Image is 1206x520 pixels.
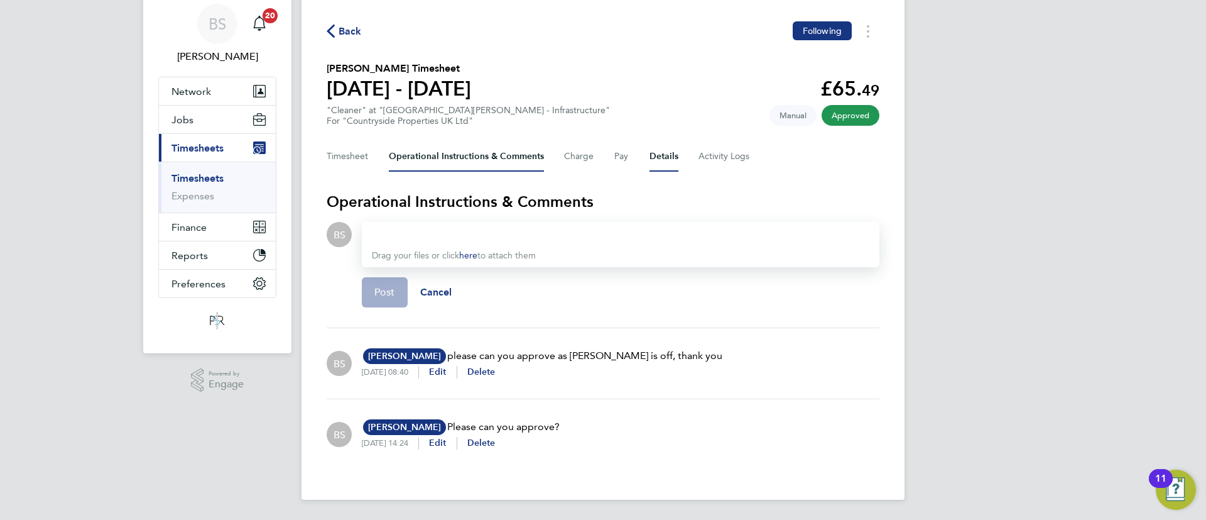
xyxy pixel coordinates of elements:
[247,4,272,44] a: 20
[339,24,362,39] span: Back
[363,419,446,435] span: [PERSON_NAME]
[429,367,447,377] span: Edit
[327,192,879,212] h3: Operational Instructions & Comments
[263,8,278,23] span: 20
[467,438,496,448] span: Delete
[769,105,817,126] span: This timesheet was manually created.
[334,228,345,241] span: BS
[327,422,352,447] div: Beth Seddon
[803,25,842,36] span: Following
[159,134,276,162] button: Timesheets
[171,250,208,262] span: Reports
[159,106,276,133] button: Jobs
[209,379,244,390] span: Engage
[327,116,610,126] div: For "Countryside Properties UK Ltd"
[171,172,224,184] a: Timesheets
[362,419,560,434] p: Please can you approve?
[158,311,276,331] a: Go to home page
[327,23,362,39] button: Back
[327,351,352,376] div: Beth Seddon
[820,77,879,101] app-decimal: £65.
[171,190,214,202] a: Expenses
[334,428,345,441] span: BS
[159,241,276,269] button: Reports
[862,81,879,99] span: 49
[857,21,879,41] button: Timesheets Menu
[159,213,276,241] button: Finance
[327,76,471,101] h1: [DATE] - [DATE]
[159,77,276,105] button: Network
[171,142,224,154] span: Timesheets
[171,278,225,290] span: Preferences
[363,348,446,364] span: [PERSON_NAME]
[408,277,465,307] button: Cancel
[209,16,226,32] span: BS
[1155,479,1166,495] div: 11
[372,250,536,261] span: Drag your files or click to attach them
[698,141,751,172] button: Activity Logs
[564,141,594,172] button: Charge
[159,162,276,213] div: Timesheets
[171,86,211,97] span: Network
[334,357,345,370] span: BS
[206,311,229,331] img: psrsolutions-logo-retina.png
[158,49,276,64] span: Beth Seddon
[158,4,276,64] a: BS[PERSON_NAME]
[429,438,447,448] span: Edit
[327,222,352,247] div: Beth Seddon
[649,141,678,172] button: Details
[171,221,207,233] span: Finance
[822,105,879,126] span: This timesheet has been approved.
[467,366,496,379] button: Delete
[1156,470,1196,510] button: Open Resource Center, 11 new notifications
[191,368,244,392] a: Powered byEngage
[429,366,447,379] button: Edit
[467,437,496,450] button: Delete
[209,368,244,379] span: Powered by
[793,21,852,40] button: Following
[362,438,418,448] div: [DATE] 14:24
[171,114,193,126] span: Jobs
[420,286,452,298] span: Cancel
[459,250,477,261] a: here
[429,437,447,450] button: Edit
[362,367,418,377] div: [DATE] 08:40
[327,105,610,126] div: "Cleaner" at "[GEOGRAPHIC_DATA][PERSON_NAME] - Infrastructure"
[327,141,369,172] button: Timesheet
[614,141,629,172] button: Pay
[327,61,471,76] h2: [PERSON_NAME] Timesheet
[467,367,496,377] span: Delete
[362,348,722,363] p: please can you approve as [PERSON_NAME] is off, thank you
[389,141,544,172] button: Operational Instructions & Comments
[159,270,276,297] button: Preferences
